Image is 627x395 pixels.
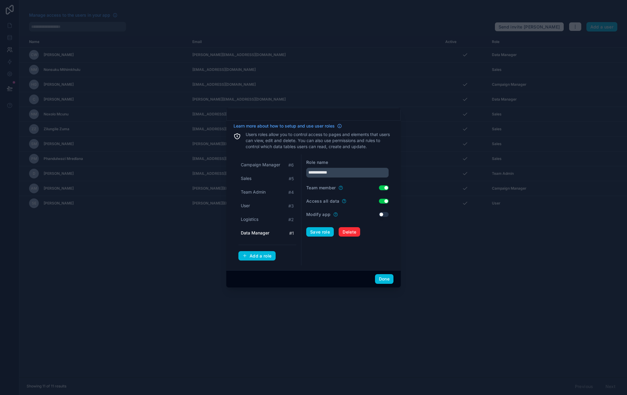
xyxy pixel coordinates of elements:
[288,189,294,195] span: # 4
[288,217,294,223] span: # 2
[241,189,266,195] span: Team Admin
[289,230,294,236] span: # 1
[375,274,393,284] button: Done
[306,211,331,217] label: Modify app
[241,162,280,168] span: Campaign Manager
[343,229,356,235] span: Delete
[241,175,251,181] span: Sales
[238,251,276,261] button: Add a role
[306,227,334,237] button: Save role
[289,176,294,182] span: # 5
[241,203,250,209] span: User
[234,123,335,129] span: Learn more about how to setup and use user roles
[288,162,294,168] span: # 6
[234,123,342,129] a: Learn more about how to setup and use user roles
[288,203,294,209] span: # 3
[306,198,339,204] label: Access all data
[339,227,360,237] button: Delete
[241,230,269,236] span: Data Manager
[241,216,258,222] span: Logistics
[246,131,393,150] p: Users roles allow you to control access to pages and elements that users can view, edit and delet...
[306,159,328,165] label: Role name
[242,253,272,259] div: Add a role
[306,185,336,191] label: Team member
